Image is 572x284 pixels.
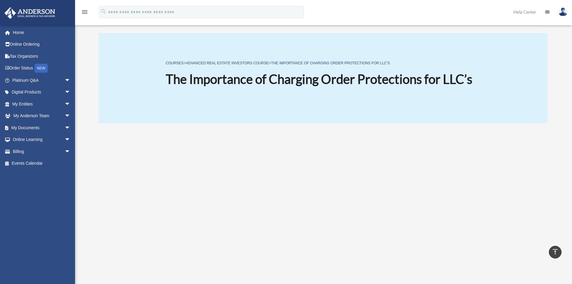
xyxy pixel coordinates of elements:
a: Home [4,26,80,38]
a: COURSES [166,61,183,65]
i: menu [81,8,88,16]
span: arrow_drop_down [65,145,77,158]
a: Events Calendar [4,157,80,169]
h1: The Importance of Charging Order Protections for LLC’s [166,70,472,88]
span: arrow_drop_down [65,122,77,134]
i: vertical_align_top [552,248,559,255]
a: My Documentsarrow_drop_down [4,122,80,134]
span: arrow_drop_down [65,74,77,87]
img: User Pic [558,8,567,16]
a: The Importance of Charging Order Protections for LLC’s [271,61,390,65]
a: menu [81,11,88,16]
a: My Anderson Teamarrow_drop_down [4,110,80,122]
a: My Entitiesarrow_drop_down [4,98,80,110]
a: Advanced Real Estate Investors Course [186,61,268,65]
a: Order StatusNEW [4,62,80,75]
a: Billingarrow_drop_down [4,145,80,157]
span: arrow_drop_down [65,98,77,110]
a: vertical_align_top [549,246,561,258]
img: Anderson Advisors Platinum Portal [3,7,57,19]
span: arrow_drop_down [65,86,77,99]
span: arrow_drop_down [65,134,77,146]
div: NEW [35,64,48,73]
a: Platinum Q&Aarrow_drop_down [4,74,80,86]
p: > > [166,59,472,67]
i: search [100,8,107,15]
a: Online Ordering [4,38,80,50]
a: Tax Organizers [4,50,80,62]
span: arrow_drop_down [65,110,77,122]
a: Online Learningarrow_drop_down [4,134,80,146]
a: Digital Productsarrow_drop_down [4,86,80,98]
